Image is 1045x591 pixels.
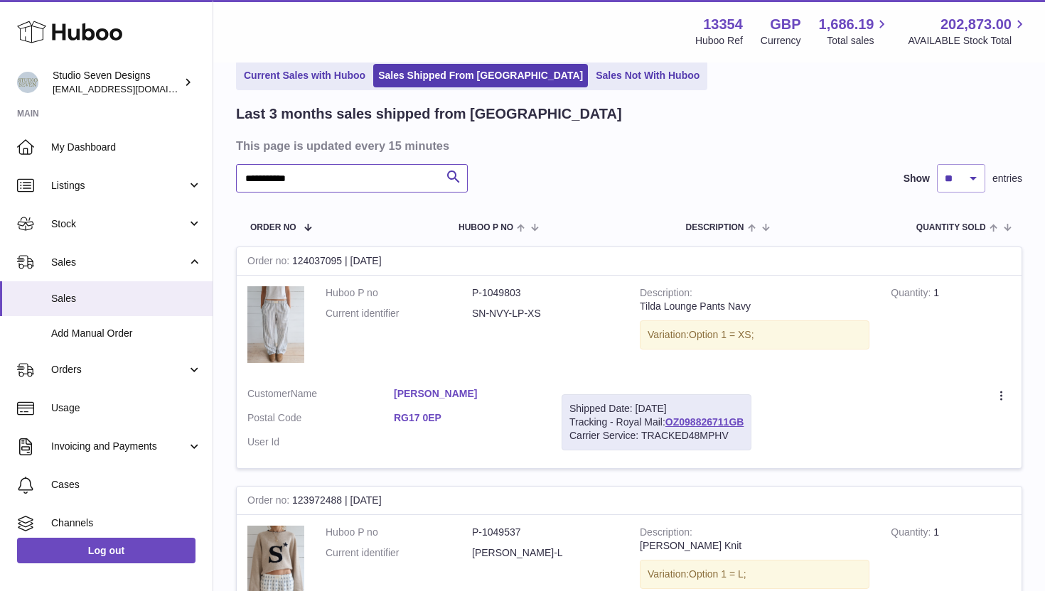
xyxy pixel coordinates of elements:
[237,487,1022,515] div: 123972488 | [DATE]
[51,516,202,530] span: Channels
[326,526,472,539] dt: Huboo P no
[640,560,869,589] div: Variation:
[247,388,291,399] span: Customer
[591,64,704,87] a: Sales Not With Huboo
[247,411,394,428] dt: Postal Code
[472,307,618,320] dd: SN-NVY-LP-XS
[247,255,292,270] strong: Order no
[640,287,692,302] strong: Description
[326,546,472,560] dt: Current identifier
[247,494,292,509] strong: Order no
[472,286,618,300] dd: P-1049803
[908,15,1028,48] a: 202,873.00 AVAILABLE Stock Total
[819,15,874,34] span: 1,686.19
[562,394,751,450] div: Tracking - Royal Mail:
[51,327,202,340] span: Add Manual Order
[685,223,744,232] span: Description
[51,478,202,492] span: Cases
[916,223,986,232] span: Quantity Sold
[472,546,618,560] dd: [PERSON_NAME]-L
[992,172,1022,185] span: entries
[761,34,801,48] div: Currency
[247,435,394,449] dt: User Id
[689,568,746,580] span: Option 1 = L;
[640,300,869,313] div: Tilda Lounge Pants Navy
[236,138,1019,153] h3: This page is updated every 15 minutes
[51,292,202,305] span: Sales
[770,15,800,34] strong: GBP
[51,217,187,231] span: Stock
[640,539,869,553] div: [PERSON_NAME] Knit
[891,287,933,302] strong: Quantity
[326,286,472,300] dt: Huboo P no
[827,34,890,48] span: Total sales
[908,34,1028,48] span: AVAILABLE Stock Total
[695,34,743,48] div: Huboo Ref
[247,286,304,362] img: 63.png
[247,387,394,404] dt: Name
[51,401,202,415] span: Usage
[891,526,933,541] strong: Quantity
[373,64,588,87] a: Sales Shipped From [GEOGRAPHIC_DATA]
[472,526,618,539] dd: P-1049537
[394,411,540,425] a: RG17 0EP
[880,276,1022,376] td: 1
[569,429,744,443] div: Carrier Service: TRACKED48MPHV
[640,526,692,541] strong: Description
[51,179,187,193] span: Listings
[569,402,744,416] div: Shipped Date: [DATE]
[703,15,743,34] strong: 13354
[51,363,187,376] span: Orders
[236,104,622,124] h2: Last 3 months sales shipped from [GEOGRAPHIC_DATA]
[689,329,754,340] span: Option 1 = XS;
[640,320,869,349] div: Variation:
[459,223,513,232] span: Huboo P no
[819,15,891,48] a: 1,686.19 Total sales
[51,141,202,154] span: My Dashboard
[53,83,209,94] span: [EMAIL_ADDRESS][DOMAIN_NAME]
[17,72,38,93] img: contact.studiosevendesigns@gmail.com
[17,538,195,563] a: Log out
[394,387,540,401] a: [PERSON_NAME]
[326,307,472,320] dt: Current identifier
[239,64,370,87] a: Current Sales with Huboo
[904,172,930,185] label: Show
[237,247,1022,276] div: 124037095 | [DATE]
[51,440,187,453] span: Invoicing and Payments
[51,256,187,269] span: Sales
[250,223,296,232] span: Order No
[940,15,1012,34] span: 202,873.00
[53,69,181,96] div: Studio Seven Designs
[665,416,744,428] a: OZ098826711GB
